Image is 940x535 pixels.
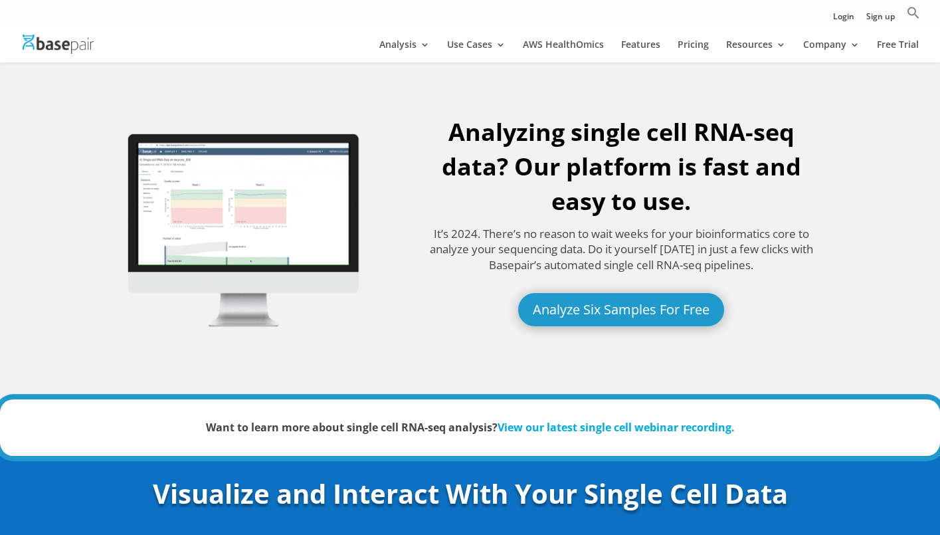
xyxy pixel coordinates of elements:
strong: Want to learn more about single cell RNA-seq analysis? [206,420,735,435]
iframe: Drift Widget Chat Controller [685,439,924,519]
a: Login [833,13,854,27]
a: Pricing [678,40,709,62]
a: Search Icon Link [907,6,920,27]
img: Basepair [23,35,94,54]
a: Analyze Six Samples For Free [518,293,724,326]
a: Free Trial [877,40,919,62]
a: Use Cases [447,40,506,62]
strong: Visualize and Interact With Your Single Cell Data [153,475,788,512]
a: Resources [726,40,786,62]
a: View our latest single cell webinar recording. [498,420,735,435]
a: Analysis [379,40,430,62]
span: It’s 2024. There’s no reason to wait weeks for your bioinformatics core to analyze your sequencin... [430,226,813,273]
a: Company [803,40,860,62]
a: AWS HealthOmics [523,40,604,62]
svg: Search [907,6,920,19]
a: Sign up [866,13,895,27]
strong: Analyzing single cell RNA-seq data? Our platform is fast and easy to use. [442,116,801,217]
a: Features [621,40,660,62]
